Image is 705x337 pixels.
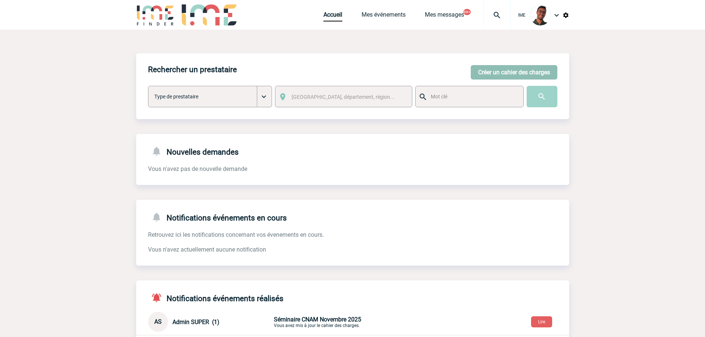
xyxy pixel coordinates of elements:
[518,13,526,18] span: IME
[292,94,395,100] span: [GEOGRAPHIC_DATA], département, région...
[148,146,239,156] h4: Nouvelles demandes
[151,212,167,222] img: notifications-24-px-g.png
[323,11,342,21] a: Accueil
[148,312,569,332] div: Conversation privée : Client - Agence
[148,212,287,222] h4: Notifications événements en cours
[136,4,175,26] img: IME-Finder
[154,318,162,325] span: AS
[362,11,406,21] a: Mes événements
[151,292,167,303] img: notifications-active-24-px-r.png
[148,318,448,325] a: AS Admin SUPER (1) Séminaire CNAM Novembre 2025Vous avez mis à jour le cahier des charges.
[525,318,558,325] a: Lire
[148,231,324,238] span: Retrouvez ici les notifications concernant vos évenements en cours.
[463,9,471,15] button: 99+
[148,65,237,74] h4: Rechercher un prestataire
[172,319,219,326] span: Admin SUPER (1)
[274,316,448,328] p: Vous avez mis à jour le cahier des charges.
[148,246,266,253] span: Vous n'avez actuellement aucune notification
[151,146,167,156] img: notifications-24-px-g.png
[148,292,283,303] h4: Notifications événements réalisés
[148,165,247,172] span: Vous n'avez pas de nouvelle demande
[530,5,551,26] img: 124970-0.jpg
[425,11,464,21] a: Mes messages
[527,86,557,107] input: Submit
[429,92,517,101] input: Mot clé
[531,316,552,327] button: Lire
[274,316,361,323] span: Séminaire CNAM Novembre 2025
